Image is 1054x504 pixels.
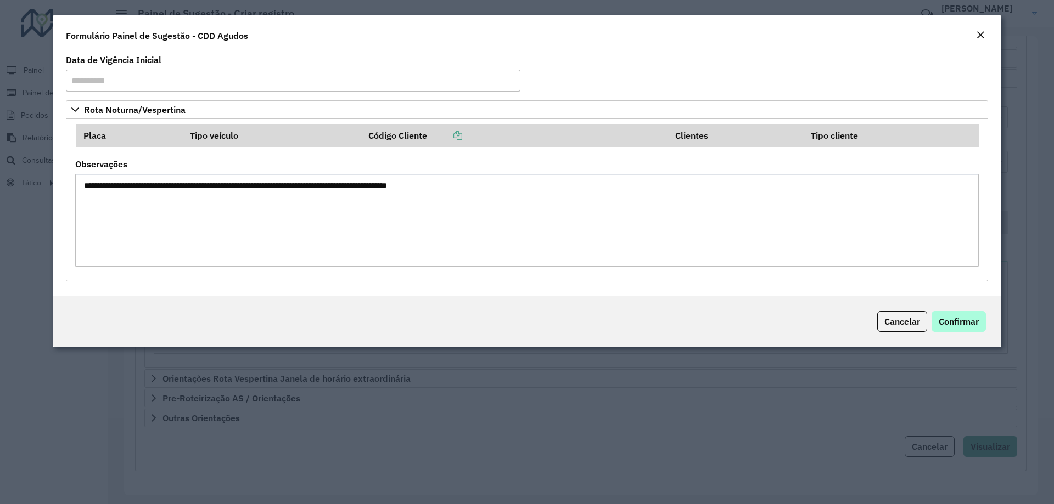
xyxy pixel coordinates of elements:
a: Rota Noturna/Vespertina [66,100,988,119]
th: Código Cliente [361,124,668,147]
th: Tipo cliente [803,124,979,147]
button: Close [973,29,988,43]
span: Rota Noturna/Vespertina [84,105,186,114]
th: Clientes [668,124,803,147]
label: Data de Vigência Inicial [66,53,161,66]
a: Copiar [427,130,462,141]
button: Cancelar [877,311,927,332]
h4: Formulário Painel de Sugestão - CDD Agudos [66,29,248,42]
em: Fechar [976,31,985,39]
button: Confirmar [932,311,986,332]
span: Cancelar [884,316,920,327]
th: Placa [76,124,182,147]
th: Tipo veículo [182,124,361,147]
span: Confirmar [939,316,979,327]
div: Rota Noturna/Vespertina [66,119,988,281]
label: Observações [75,157,127,171]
